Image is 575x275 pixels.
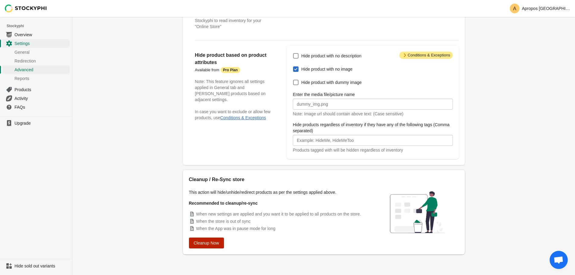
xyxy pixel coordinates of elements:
div: Note: Image url should contain above text: (Case sensitive) [293,111,452,117]
text: A [513,6,516,11]
span: When new settings are applied and you want it to be applied to all products on the store. [196,212,361,216]
input: dummy_img.png [293,99,452,110]
span: Overview [14,32,69,38]
span: Hide sold out variants [14,263,69,269]
a: Settings [2,39,70,48]
a: Advanced [2,65,70,74]
h2: Cleanup / Re-Sync store [189,176,370,183]
a: Hide sold out variants [2,262,70,270]
span: Redirection [14,58,69,64]
strong: Hide product based on product attributes [195,53,267,65]
button: Cleanup Now [189,238,224,248]
span: Hide product with no image [301,66,353,72]
span: Reports [14,75,69,82]
strong: Pro Plan [223,68,238,72]
img: Stockyphi [5,5,47,12]
span: When the App was in pause mode for long [196,226,276,231]
strong: Recommended to cleanup/re-sync [189,201,258,206]
button: Avatar with initials AApropos [GEOGRAPHIC_DATA][PERSON_NAME] [507,2,573,14]
input: Example: HideMe, HideMeToo [293,135,452,146]
span: Available from [195,68,219,72]
a: Overview [2,30,70,39]
a: Upgrade [2,119,70,127]
span: Conditions & Exceptions [399,52,453,59]
span: FAQs [14,104,69,110]
span: Settings [14,40,69,46]
span: Advanced [14,67,69,73]
span: Stockyphi [7,23,72,29]
span: Cleanup Now [194,241,219,245]
p: Select Which location do you want Stockyphi to read inventory for your "Online Store" [195,11,275,30]
a: Activity [2,94,70,103]
span: Activity [14,95,69,101]
p: This action will hide/unhide/redirect products as per the settings applied above. [189,189,370,195]
p: Apropos [GEOGRAPHIC_DATA][PERSON_NAME] [522,6,570,11]
a: Redirection [2,56,70,65]
label: Enter the media file/picture name [293,91,355,98]
h3: Note: This feature ignores all settings applied in General tab and [PERSON_NAME] products based o... [195,78,275,103]
span: Upgrade [14,120,69,126]
a: FAQs [2,103,70,111]
span: Hide product with no description [301,53,361,59]
a: Reports [2,74,70,83]
label: Hide products regardless of inventory if they have any of the following tags (Comma separated) [293,122,452,134]
button: Conditions & Exceptions [220,115,266,120]
p: In case you want to exclude or allow few products, use [195,109,275,121]
a: Products [2,85,70,94]
span: Products [14,87,69,93]
span: General [14,49,69,55]
a: Open chat [550,251,568,269]
span: When the store is out of sync [196,219,251,224]
span: Avatar with initials A [510,4,519,13]
span: Hide product with dummy image [301,79,362,85]
div: Products tagged with will be hidden regardless of inventory [293,147,452,153]
a: General [2,48,70,56]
